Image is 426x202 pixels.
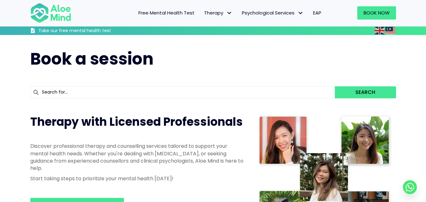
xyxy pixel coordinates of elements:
[375,27,385,34] a: English
[30,3,71,23] img: Aloe mind Logo
[134,6,199,20] a: Free Mental Health Test
[79,6,326,20] nav: Menu
[30,28,145,35] a: Take our free mental health test
[335,86,396,98] button: Search
[30,175,245,182] p: Start taking steps to prioritize your mental health [DATE]!
[199,6,237,20] a: TherapyTherapy: submenu
[385,27,395,34] img: ms
[313,9,321,16] span: EAP
[38,28,145,34] h3: Take our free mental health test
[225,9,234,18] span: Therapy: submenu
[403,180,417,194] a: Whatsapp
[30,86,335,98] input: Search for...
[375,27,385,34] img: en
[357,6,396,20] a: Book Now
[296,9,305,18] span: Psychological Services: submenu
[385,27,396,34] a: Malay
[30,142,245,172] p: Discover professional therapy and counselling services tailored to support your mental health nee...
[364,9,390,16] span: Book Now
[204,9,232,16] span: Therapy
[30,114,243,130] span: Therapy with Licensed Professionals
[138,9,195,16] span: Free Mental Health Test
[237,6,308,20] a: Psychological ServicesPsychological Services: submenu
[242,9,304,16] span: Psychological Services
[308,6,326,20] a: EAP
[30,47,154,70] span: Book a session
